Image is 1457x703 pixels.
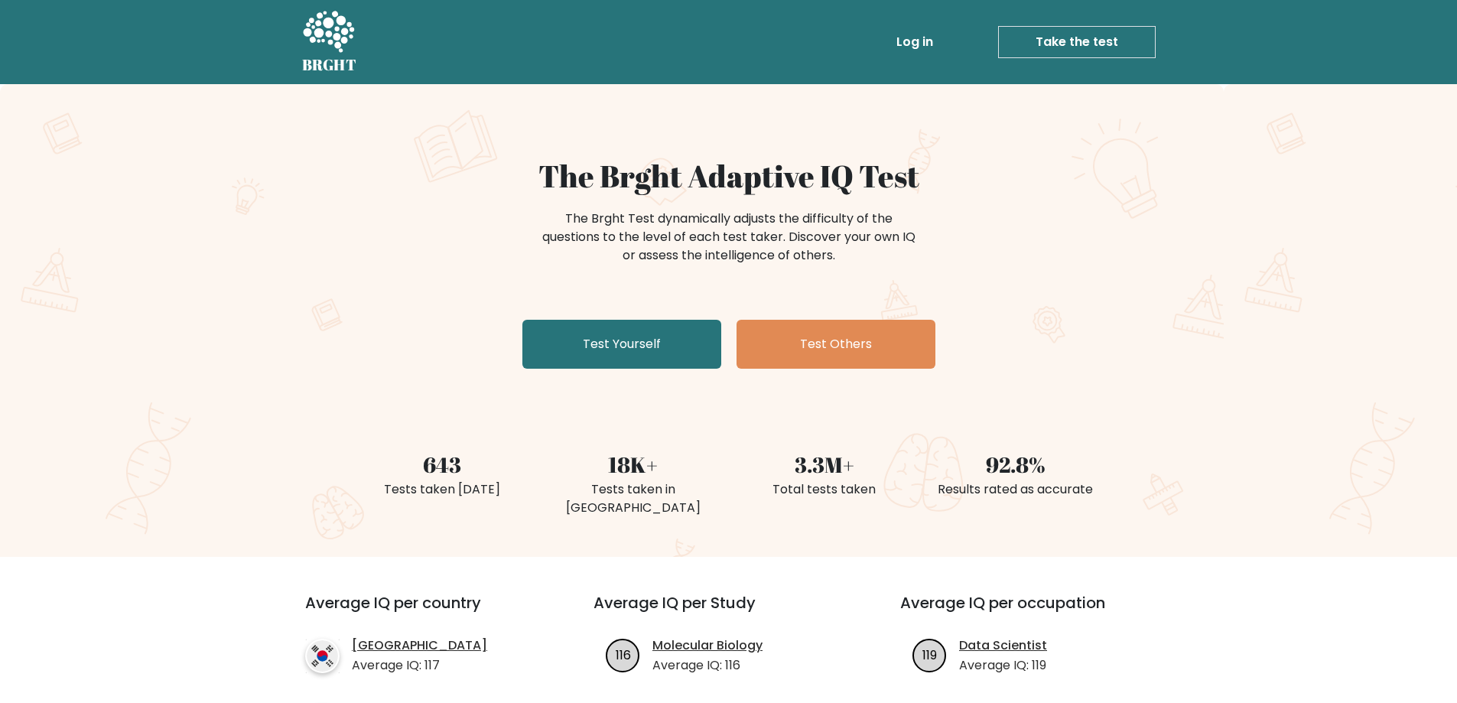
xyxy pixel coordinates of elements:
[922,646,937,663] text: 119
[547,448,720,480] div: 18K+
[352,656,487,675] p: Average IQ: 117
[900,594,1170,630] h3: Average IQ per occupation
[929,448,1102,480] div: 92.8%
[305,639,340,673] img: country
[522,320,721,369] a: Test Yourself
[352,636,487,655] a: [GEOGRAPHIC_DATA]
[356,480,528,499] div: Tests taken [DATE]
[356,158,1102,194] h1: The Brght Adaptive IQ Test
[538,210,920,265] div: The Brght Test dynamically adjusts the difficulty of the questions to the level of each test take...
[998,26,1156,58] a: Take the test
[890,27,939,57] a: Log in
[738,480,911,499] div: Total tests taken
[929,480,1102,499] div: Results rated as accurate
[616,646,631,663] text: 116
[594,594,863,630] h3: Average IQ per Study
[302,56,357,74] h5: BRGHT
[305,594,538,630] h3: Average IQ per country
[738,448,911,480] div: 3.3M+
[356,448,528,480] div: 643
[737,320,935,369] a: Test Others
[302,6,357,78] a: BRGHT
[959,636,1047,655] a: Data Scientist
[547,480,720,517] div: Tests taken in [GEOGRAPHIC_DATA]
[652,636,763,655] a: Molecular Biology
[652,656,763,675] p: Average IQ: 116
[959,656,1047,675] p: Average IQ: 119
